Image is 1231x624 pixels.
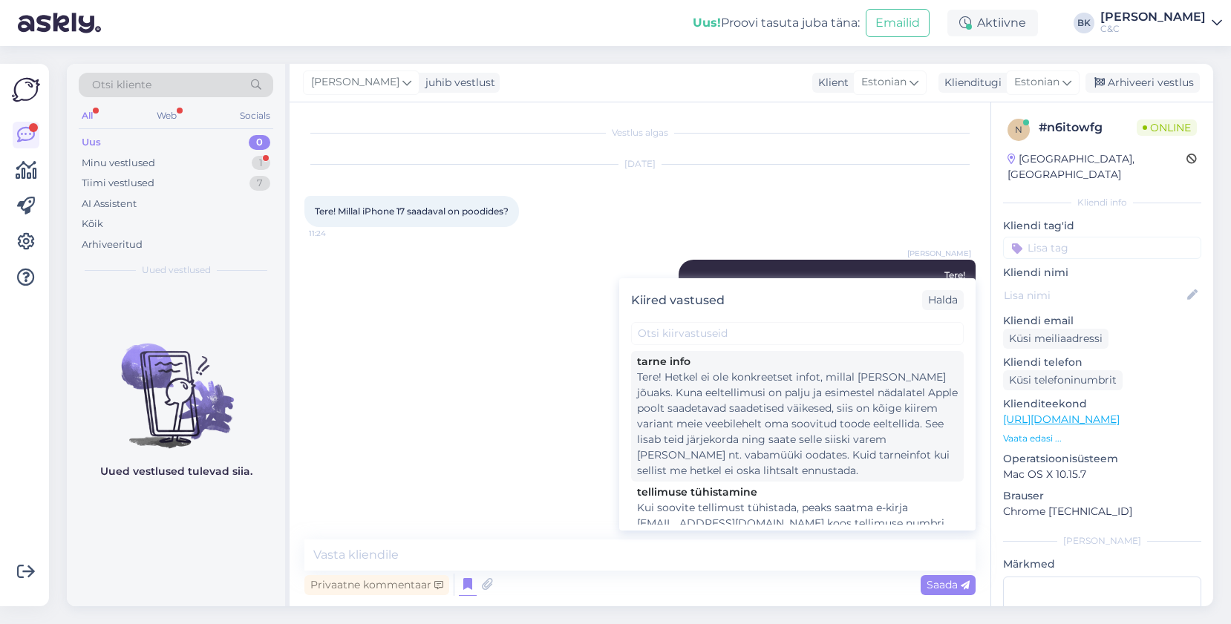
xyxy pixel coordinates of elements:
[1003,218,1201,234] p: Kliendi tag'id
[12,76,40,104] img: Askly Logo
[927,578,970,591] span: Saada
[1008,151,1186,183] div: [GEOGRAPHIC_DATA], [GEOGRAPHIC_DATA]
[1039,119,1137,137] div: # n6itowfg
[938,75,1002,91] div: Klienditugi
[1100,23,1206,35] div: C&C
[1137,119,1197,136] span: Online
[1003,329,1108,349] div: Küsi meiliaadressi
[1003,313,1201,329] p: Kliendi email
[1003,504,1201,519] p: Chrome [TECHNICAL_ID]
[1003,432,1201,445] p: Vaata edasi ...
[637,370,958,479] div: Tere! Hetkel ei ole konkreetset infot, millal [PERSON_NAME] jõuaks. Kuna eeltellimusi on palju ja...
[1100,11,1206,23] div: [PERSON_NAME]
[100,464,252,479] p: Uued vestlused tulevad siia.
[947,10,1038,36] div: Aktiivne
[82,176,154,191] div: Tiimi vestlused
[907,248,971,259] span: [PERSON_NAME]
[249,176,270,191] div: 7
[922,290,964,310] div: Halda
[1003,488,1201,504] p: Brauser
[82,237,143,252] div: Arhiveeritud
[1003,534,1201,548] div: [PERSON_NAME]
[311,74,399,91] span: [PERSON_NAME]
[1003,355,1201,370] p: Kliendi telefon
[82,197,137,211] div: AI Assistent
[637,485,958,500] div: tellimuse tühistamine
[866,9,930,37] button: Emailid
[637,354,958,370] div: tarne info
[1003,370,1123,390] div: Küsi telefoninumbrit
[693,16,721,30] b: Uus!
[154,106,180,125] div: Web
[1004,287,1184,303] input: Lisa nimi
[1100,11,1222,35] a: [PERSON_NAME]C&C
[1003,413,1120,426] a: [URL][DOMAIN_NAME]
[419,75,495,91] div: juhib vestlust
[79,106,96,125] div: All
[237,106,273,125] div: Socials
[82,156,155,171] div: Minu vestlused
[1014,74,1059,91] span: Estonian
[1003,556,1201,572] p: Märkmed
[304,126,976,139] div: Vestlus algas
[1003,451,1201,467] p: Operatsioonisüsteem
[1015,124,1022,135] span: n
[142,263,211,277] span: Uued vestlused
[304,157,976,171] div: [DATE]
[304,575,449,595] div: Privaatne kommentaar
[309,228,365,239] span: 11:24
[631,292,725,309] div: Kiired vastused
[1003,237,1201,259] input: Lisa tag
[249,135,270,150] div: 0
[1003,396,1201,412] p: Klienditeekond
[693,14,860,32] div: Proovi tasuta juba täna:
[82,217,103,231] div: Kõik
[67,317,285,450] img: No chats
[637,500,958,562] div: Kui soovite tellimust tühistada, peaks saatma e-kirja [EMAIL_ADDRESS][DOMAIN_NAME] koos tellimuse...
[812,75,849,91] div: Klient
[315,206,509,217] span: Tere! Millal iPhone 17 saadaval on poodides?
[252,156,270,171] div: 1
[1003,196,1201,209] div: Kliendi info
[631,322,964,345] input: Otsi kiirvastuseid
[861,74,907,91] span: Estonian
[1003,467,1201,482] p: Mac OS X 10.15.7
[82,135,101,150] div: Uus
[1074,13,1094,33] div: BK
[92,77,151,93] span: Otsi kliente
[1085,73,1200,93] div: Arhiveeri vestlus
[1003,265,1201,280] p: Kliendi nimi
